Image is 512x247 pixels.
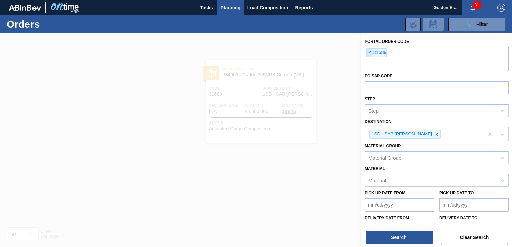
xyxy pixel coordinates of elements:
label: Step [365,97,375,101]
img: Logout [497,4,505,12]
div: Material Group [368,155,401,161]
label: Pick up Date from [365,191,405,195]
label: Pick up Date to [439,191,474,195]
div: Order Review Request [423,18,444,31]
button: Notifications [462,3,484,12]
span: Tasks [199,4,214,12]
div: Import Order Negotiation [405,18,421,31]
label: Material Group [365,144,401,148]
span: Planning [221,4,241,12]
div: Step [368,108,379,113]
label: PO SAP Code [365,74,392,78]
input: mm/dd/yyyy [439,198,509,212]
h1: Orders [7,20,103,28]
label: Delivery Date from [365,216,409,220]
label: Delivery Date to [439,216,477,220]
button: Filter [448,18,505,31]
div: 1SD - SAB [PERSON_NAME] [370,130,433,138]
label: Material [365,166,385,171]
span: × [367,49,373,57]
input: mm/dd/yyyy [365,223,434,236]
img: TNhmsLtSVTkK8tSr43FrP2fwEKptu5GPRR3wAAAABJRU5ErkJggg== [9,5,41,11]
input: mm/dd/yyyy [365,198,434,212]
span: Reports [295,4,313,12]
div: Material [368,177,386,183]
span: Filter [476,22,488,27]
span: Load Composition [247,4,289,12]
span: 31 [473,1,481,9]
label: Destination [365,119,391,124]
input: mm/dd/yyyy [439,223,509,236]
div: 31689 [366,48,387,57]
label: Portal Order Code [365,39,409,44]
